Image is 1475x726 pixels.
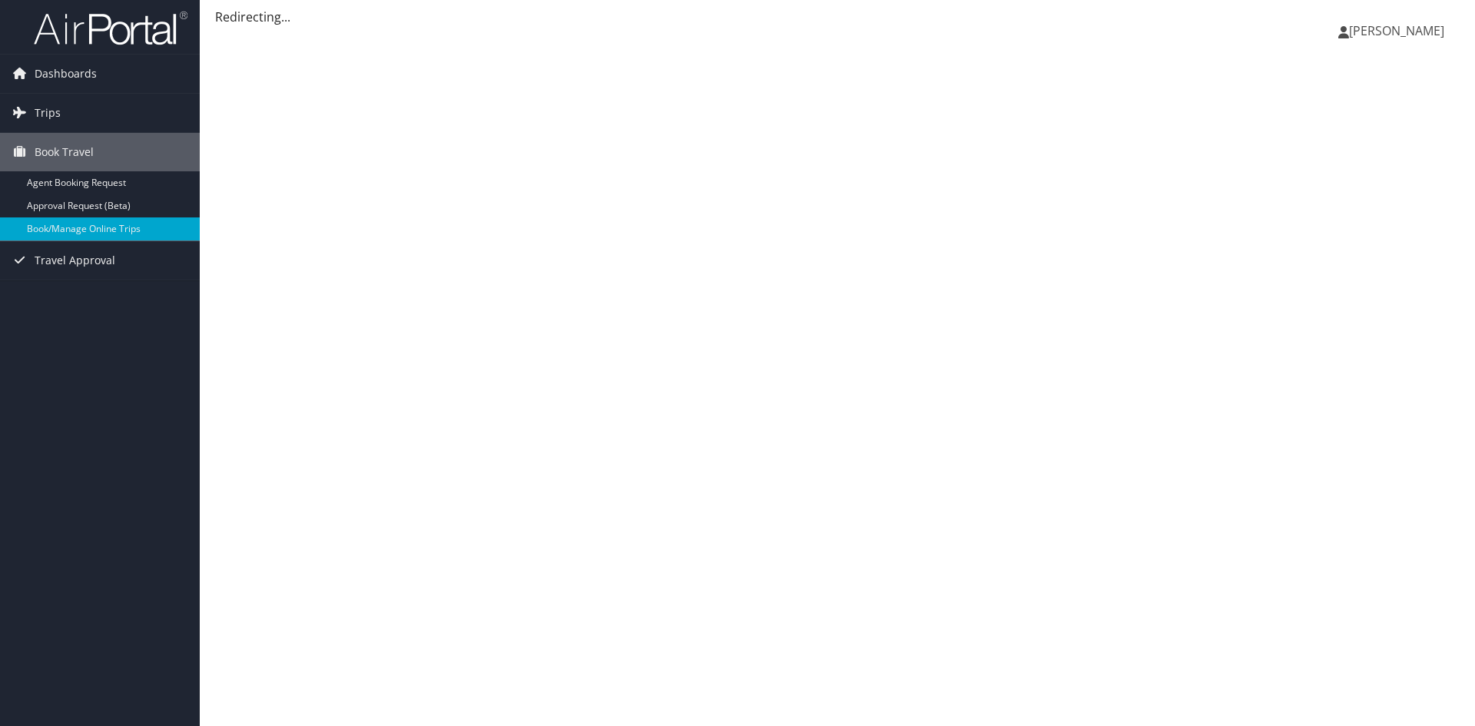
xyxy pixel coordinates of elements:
[215,8,1460,26] div: Redirecting...
[1349,22,1444,39] span: [PERSON_NAME]
[35,94,61,132] span: Trips
[35,241,115,280] span: Travel Approval
[35,55,97,93] span: Dashboards
[1338,8,1460,54] a: [PERSON_NAME]
[35,133,94,171] span: Book Travel
[34,10,187,46] img: airportal-logo.png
